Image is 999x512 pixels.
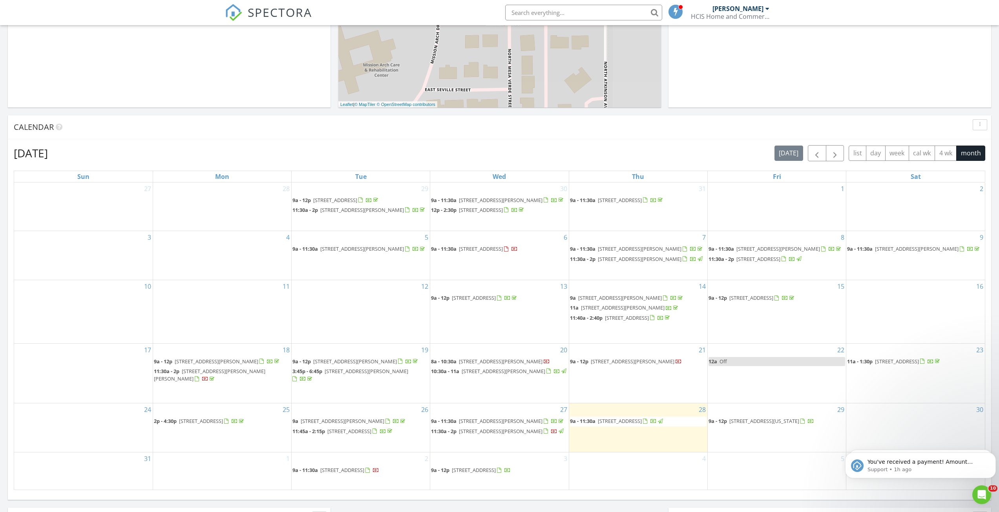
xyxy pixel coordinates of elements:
a: 9a - 11:30a [STREET_ADDRESS][PERSON_NAME] [847,244,984,254]
td: Go to August 5, 2025 [292,231,430,280]
a: Go to August 21, 2025 [697,344,707,356]
a: 11:30a - 2p [STREET_ADDRESS][PERSON_NAME] [431,427,568,436]
td: Go to August 17, 2025 [14,343,153,403]
a: 9a - 11:30a [STREET_ADDRESS] [570,417,707,426]
span: [STREET_ADDRESS][US_STATE] [729,417,799,425]
td: Go to August 21, 2025 [569,343,707,403]
a: Leaflet [340,102,353,107]
span: 9a - 12p [431,466,449,474]
a: 11:40a - 2:40p [STREET_ADDRESS] [570,314,671,321]
a: 9a - 12p [STREET_ADDRESS] [431,293,568,303]
td: Go to July 31, 2025 [569,182,707,231]
a: 9a - 11:30a [STREET_ADDRESS][PERSON_NAME] [709,244,845,254]
a: 9a - 11:30a [STREET_ADDRESS][PERSON_NAME] [570,245,704,252]
a: 11:30a - 2p [STREET_ADDRESS][PERSON_NAME] [292,206,429,215]
span: [STREET_ADDRESS][PERSON_NAME] [462,368,545,375]
span: [STREET_ADDRESS] [598,417,642,425]
td: Go to July 27, 2025 [14,182,153,231]
a: Thursday [630,171,646,182]
a: Go to August 4, 2025 [285,231,291,244]
span: [STREET_ADDRESS][PERSON_NAME] [459,197,542,204]
td: Go to August 3, 2025 [14,231,153,280]
button: [DATE] [774,146,803,161]
a: 11:45a - 2:15p [STREET_ADDRESS] [292,427,429,436]
a: 9a - 11:30a [STREET_ADDRESS][PERSON_NAME] [847,245,981,252]
span: [STREET_ADDRESS][PERSON_NAME] [325,368,408,375]
a: 9a - 11:30a [STREET_ADDRESS] [292,466,429,475]
a: Go to August 19, 2025 [420,344,430,356]
td: Go to August 18, 2025 [153,343,291,403]
a: 9a - 11:30a [STREET_ADDRESS] [292,466,379,474]
a: 11:30a - 2p [STREET_ADDRESS] [709,255,803,262]
span: 9a - 12p [570,358,588,365]
span: [STREET_ADDRESS] [605,314,649,321]
span: 9a - 12p [292,197,311,204]
span: Calendar [14,122,54,132]
a: Saturday [909,171,922,182]
a: 9a - 11:30a [STREET_ADDRESS][PERSON_NAME] [431,417,568,426]
a: 9a - 12p [STREET_ADDRESS][PERSON_NAME] [292,357,429,366]
td: Go to August 4, 2025 [153,231,291,280]
a: 8a - 10:30a [STREET_ADDRESS][PERSON_NAME] [431,358,550,365]
a: 9a [STREET_ADDRESS][PERSON_NAME] [292,417,407,425]
a: Go to August 6, 2025 [562,231,569,244]
span: 9a - 12p [709,294,727,301]
td: Go to August 30, 2025 [846,403,985,452]
a: 9a - 12p [STREET_ADDRESS][PERSON_NAME] [154,357,290,366]
a: 11:30a - 2p [STREET_ADDRESS] [709,255,845,264]
td: Go to August 16, 2025 [846,280,985,343]
a: Go to August 14, 2025 [697,280,707,293]
a: 9a - 12p [STREET_ADDRESS][PERSON_NAME] [292,358,419,365]
a: 9a - 11:30a [STREET_ADDRESS][PERSON_NAME] [292,244,429,254]
td: Go to July 30, 2025 [430,182,569,231]
span: 3:45p - 6:45p [292,368,322,375]
a: Go to August 8, 2025 [839,231,846,244]
td: Go to August 24, 2025 [14,403,153,452]
td: Go to August 13, 2025 [430,280,569,343]
a: 3:45p - 6:45p [STREET_ADDRESS][PERSON_NAME] [292,368,408,382]
td: Go to August 28, 2025 [569,403,707,452]
span: Off [720,358,727,365]
a: 9a - 11:30a [STREET_ADDRESS] [431,244,568,254]
a: 9a - 12p [STREET_ADDRESS] [431,466,568,475]
span: 11:30a - 2p [709,255,734,262]
a: 9a - 11:30a [STREET_ADDRESS][PERSON_NAME] [570,244,707,254]
img: The Best Home Inspection Software - Spectora [225,4,242,21]
span: 12a [709,358,717,365]
span: 9a [292,417,298,425]
a: 9a - 12p [STREET_ADDRESS] [292,196,429,205]
a: Go to August 27, 2025 [559,403,569,416]
a: 3:45p - 6:45p [STREET_ADDRESS][PERSON_NAME] [292,367,429,384]
span: [STREET_ADDRESS][PERSON_NAME] [598,245,681,252]
button: day [866,146,886,161]
a: 11:30a - 2p [STREET_ADDRESS][PERSON_NAME] [570,255,704,262]
span: [STREET_ADDRESS] [327,428,371,435]
a: Go to August 15, 2025 [836,280,846,293]
td: Go to August 10, 2025 [14,280,153,343]
a: Go to August 9, 2025 [978,231,985,244]
iframe: Intercom notifications message [842,436,999,491]
a: Go to September 1, 2025 [285,452,291,465]
a: 2p - 4:30p [STREET_ADDRESS] [154,417,290,426]
span: [STREET_ADDRESS][PERSON_NAME] [459,358,542,365]
span: 9a - 11:30a [709,245,734,252]
a: Go to August 24, 2025 [142,403,153,416]
span: [STREET_ADDRESS][PERSON_NAME] [598,255,681,262]
button: cal wk [909,146,935,161]
span: 9a - 11:30a [292,245,318,252]
a: 9a - 11:30a [STREET_ADDRESS][PERSON_NAME] [431,417,565,425]
span: 9a - 11:30a [847,245,873,252]
button: month [956,146,985,161]
a: 11:30a - 2p [STREET_ADDRESS][PERSON_NAME] [570,255,707,264]
td: Go to July 29, 2025 [292,182,430,231]
a: 2p - 4:30p [STREET_ADDRESS] [154,417,245,425]
span: [STREET_ADDRESS] [598,197,642,204]
span: 11:30a - 2p [292,206,318,213]
a: 11a [STREET_ADDRESS][PERSON_NAME] [570,303,707,313]
a: 11:40a - 2:40p [STREET_ADDRESS] [570,313,707,323]
div: HCIS Home and Commercial Inspection Services [691,13,769,20]
a: Go to August 25, 2025 [281,403,291,416]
